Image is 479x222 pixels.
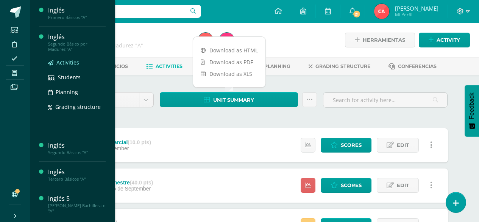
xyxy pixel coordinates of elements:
div: Inglés [48,33,106,41]
button: Feedback - Mostrar encuesta [465,85,479,137]
a: InglésSegundo Básicos "A" [48,141,106,155]
span: Feedback [468,93,475,119]
span: Students [58,74,81,81]
span: Grading structure [315,63,370,69]
a: Grading structure [309,60,370,72]
a: Download as HTML [193,44,265,56]
a: Scores [321,138,371,153]
div: Segundo Básico por Madurez "A" [48,41,106,52]
input: Search for activity here… [323,93,447,107]
a: Planning [48,88,106,96]
img: f8186fed0c0c84992d984fa03c19f965.png [198,33,213,48]
div: Segundo Básico por Madurez 'A' [59,42,189,49]
div: Primero Básicos "A" [48,15,106,20]
div: Inglés [48,6,106,15]
a: Activity [419,33,470,47]
span: Activities [156,63,183,69]
a: Conferencias [389,60,437,72]
a: InglésSegundo Básico por Madurez "A" [48,33,106,52]
div: Segundo Básicos "A" [48,150,106,155]
a: Unit summary [160,92,298,107]
span: Activity [437,33,460,47]
span: Unit summary [213,93,254,107]
span: Conferencias [398,63,437,69]
span: Scores [341,178,362,192]
span: Mi Perfil [395,11,438,18]
img: f8186fed0c0c84992d984fa03c19f965.png [374,4,389,19]
a: Download as PDF [193,56,265,68]
a: Students [48,73,106,82]
div: Inglés 5 [48,194,106,203]
a: Inglés 5[PERSON_NAME] Bachillerato "A" [48,194,106,214]
span: Planning [264,63,290,69]
span: [PERSON_NAME] [395,5,438,12]
strong: (40.0 pts) [130,179,153,186]
a: InglésTercero Básicos "A" [48,168,106,182]
div: Tercero Básicos "A" [48,176,106,182]
a: Download as XLS [193,68,265,80]
a: Activities [146,60,183,72]
span: Activities [56,59,79,66]
span: Planning [56,88,78,96]
a: Activities [48,58,106,67]
div: Inglés [48,168,106,176]
a: Scores [321,178,371,193]
input: Search a user… [35,5,201,18]
img: a689aa7ec0f4d9b33e1105774b66cae5.png [219,33,234,48]
span: Herramientas [363,33,405,47]
span: 05 de September [110,186,151,192]
a: Planning [256,60,290,72]
span: 21 [353,10,361,18]
h1: Inglés [59,31,189,42]
a: Herramientas [345,33,415,47]
span: Edit [397,138,409,152]
span: Edit [397,178,409,192]
span: Scores [341,138,362,152]
a: InglésPrimero Básicos "A" [48,6,106,20]
div: [PERSON_NAME] Bachillerato "A" [48,203,106,214]
a: Grading structure [48,102,106,111]
span: Grading structure [55,103,101,110]
strong: (10.0 pts) [128,139,151,145]
div: Inglés [48,141,106,150]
